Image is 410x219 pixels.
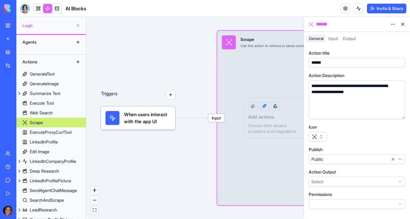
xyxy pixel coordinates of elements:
[30,168,59,174] div: Deep Research
[309,50,330,56] label: Action title
[217,31,392,205] div: InputScrapeUse this action to retrieve or parse content from the specified webpageLogicAdd action...
[16,69,86,79] a: GenerateText
[16,108,86,118] a: Web Search
[30,158,76,164] div: LinkedInCompanyProfile
[66,5,86,12] span: AI Blocks
[309,36,324,41] span: General
[101,106,176,130] div: When users interact with the app UI
[240,43,353,48] div: Use this action to retrieve or parse content from the specified webpage
[16,147,86,157] a: Edit Image
[16,195,86,205] a: SearchAndScrape
[30,207,57,213] div: LeadResearch
[208,114,225,122] span: Input
[30,187,77,194] div: SendAgentChatMessage
[91,206,99,214] button: fit view
[91,196,99,204] button: zoom out
[309,191,332,197] label: Permissions
[101,71,176,130] div: Triggers
[16,89,86,98] a: Summarize Text
[30,100,54,106] div: Execute Tool
[22,22,73,29] span: Logic
[16,176,86,186] a: LinkedInProfilePicture
[30,129,72,135] div: ExecuteProxyCurlTool
[16,127,86,137] a: ExecuteProxyCurlTool
[19,57,68,67] div: Actions
[309,169,336,175] label: Action Output
[4,4,42,13] img: logo
[16,186,86,195] a: SendAgentChatMessage
[16,157,86,166] a: LinkedInCompanyProfile
[30,90,60,96] div: Summarize Text
[30,120,43,126] div: Scrape
[16,137,86,147] a: LinkedInProfile
[309,72,344,79] label: Action Description
[124,111,171,125] span: When users interact with the app UI
[367,4,406,13] button: Invite & Share
[30,149,49,155] div: Edit Image
[30,71,55,77] div: GenerateText
[328,36,338,41] span: Input
[309,147,323,153] label: Publish
[30,178,71,184] div: LinkedInProfilePicture
[30,139,58,145] div: LinkedInProfile
[16,98,86,108] a: Execute Tool
[30,197,64,203] div: SearchAndScrape
[16,166,86,176] a: Deep Research
[16,205,86,215] a: LeadResearch
[240,36,353,42] div: Scrape
[19,37,68,47] div: Agents
[343,36,356,41] span: Output
[309,124,317,130] label: Icon
[91,186,99,194] button: zoom in
[30,81,59,87] div: GenerateImage
[30,110,53,116] div: Web Search
[16,79,86,89] a: GenerateImage
[16,118,86,127] a: Scrape
[101,90,118,99] p: Triggers
[3,206,13,215] img: ACg8ocKwlY-G7EnJG7p3bnYwdp_RyFFHyn9MlwQjYsG_56ZlydI1TXjL_Q=s96-c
